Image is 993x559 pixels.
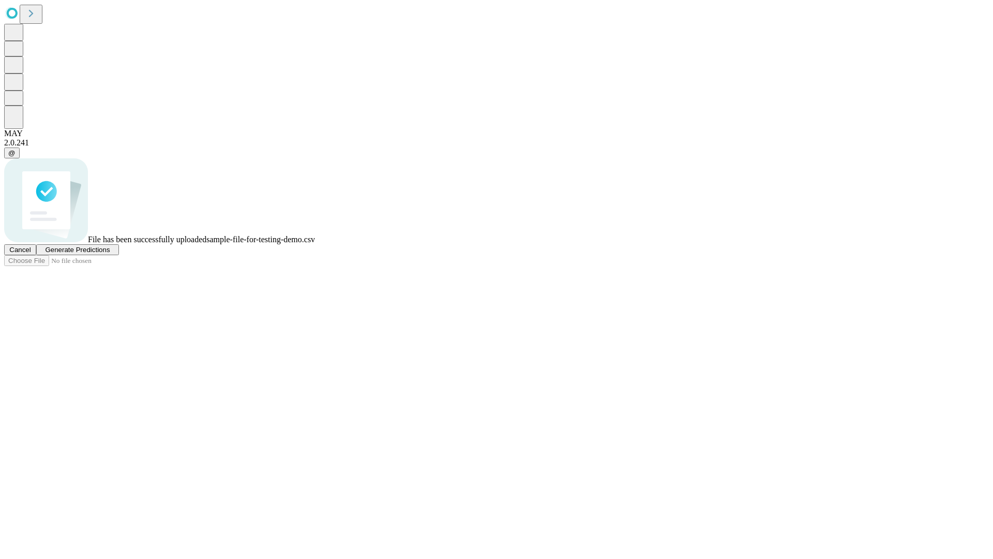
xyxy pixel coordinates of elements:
span: File has been successfully uploaded [88,235,206,244]
button: Cancel [4,244,36,255]
button: @ [4,148,20,158]
div: 2.0.241 [4,138,989,148]
div: MAY [4,129,989,138]
button: Generate Predictions [36,244,119,255]
span: Generate Predictions [45,246,110,254]
span: @ [8,149,16,157]
span: sample-file-for-testing-demo.csv [206,235,315,244]
span: Cancel [9,246,31,254]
